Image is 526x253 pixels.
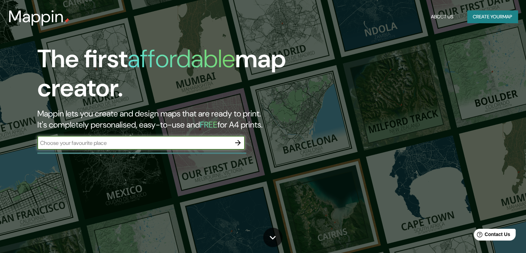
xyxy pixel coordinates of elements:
[428,10,456,23] button: About Us
[37,139,231,147] input: Choose your favourite place
[200,119,218,130] h5: FREE
[64,18,70,24] img: mappin-pin
[467,10,518,23] button: Create yourmap
[8,7,64,26] h3: Mappin
[37,44,301,108] h1: The first map creator.
[37,108,301,130] h2: Mappin lets you create and design maps that are ready to print. It's completely personalised, eas...
[464,226,518,245] iframe: Help widget launcher
[128,43,235,75] h1: affordable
